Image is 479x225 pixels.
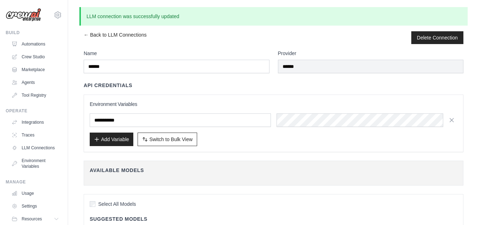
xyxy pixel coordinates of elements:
[9,213,62,225] button: Resources
[6,179,62,185] div: Manage
[98,200,136,208] span: Select All Models
[9,200,62,212] a: Settings
[6,108,62,114] div: Operate
[9,155,62,172] a: Environment Variables
[22,216,42,222] span: Resources
[138,133,197,146] button: Switch to Bulk View
[84,31,146,44] a: ← Back to LLM Connections
[90,167,457,174] h4: Available Models
[84,82,132,89] h4: API Credentials
[79,7,468,26] p: LLM connection was successfully updated
[84,50,269,57] label: Name
[9,188,62,199] a: Usage
[149,136,193,143] span: Switch to Bulk View
[9,117,62,128] a: Integrations
[90,133,133,146] button: Add Variable
[90,201,95,207] input: Select All Models
[90,215,457,223] h4: Suggested Models
[9,77,62,88] a: Agents
[417,34,458,41] button: Delete Connection
[6,8,41,22] img: Logo
[9,64,62,75] a: Marketplace
[6,30,62,36] div: Build
[9,129,62,141] a: Traces
[9,142,62,154] a: LLM Connections
[90,101,457,108] h3: Environment Variables
[278,50,464,57] label: Provider
[9,38,62,50] a: Automations
[9,90,62,101] a: Tool Registry
[9,51,62,63] a: Crew Studio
